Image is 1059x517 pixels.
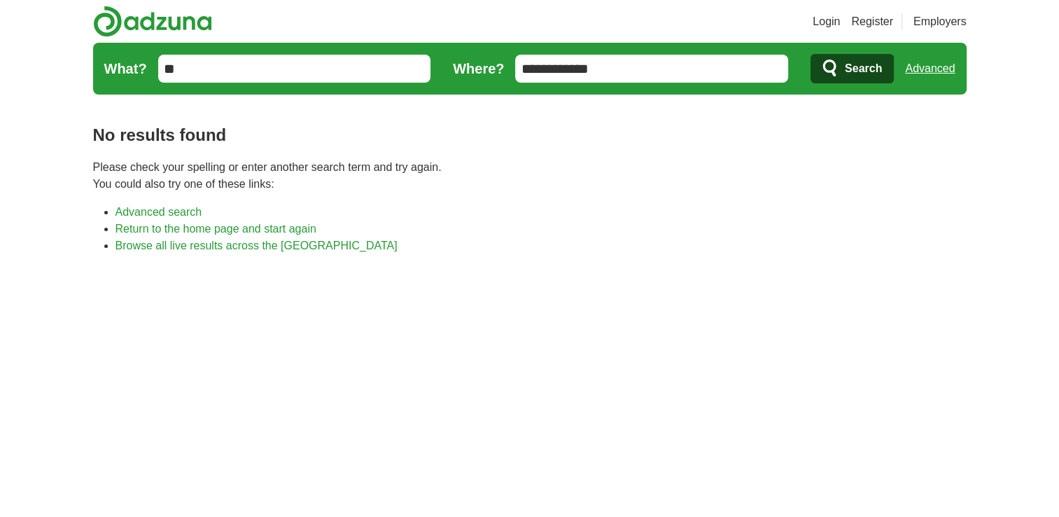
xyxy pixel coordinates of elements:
label: Where? [453,58,504,79]
a: Register [851,13,893,30]
img: Adzuna logo [93,6,212,37]
a: Login [813,13,840,30]
a: Employers [913,13,967,30]
label: What? [104,58,147,79]
p: Please check your spelling or enter another search term and try again. You could also try one of ... [93,159,967,193]
a: Advanced [905,55,955,83]
a: Advanced search [115,206,202,218]
button: Search [811,54,894,83]
span: Search [845,55,882,83]
a: Browse all live results across the [GEOGRAPHIC_DATA] [115,240,398,251]
a: Return to the home page and start again [115,223,316,235]
h1: No results found [93,123,967,148]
